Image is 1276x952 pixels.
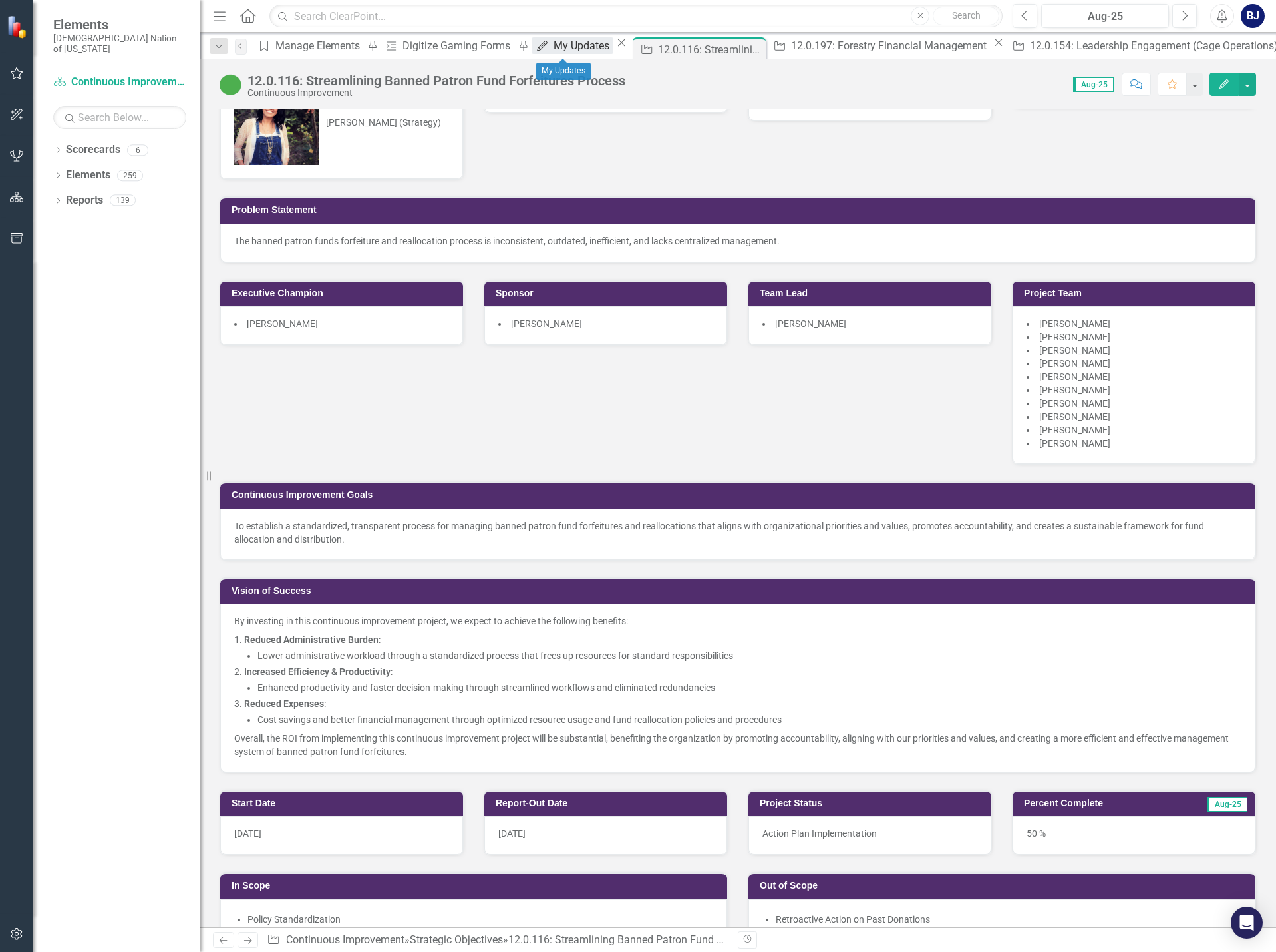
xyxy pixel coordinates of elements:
h3: Report-Out Date [496,798,720,808]
button: Aug-25 [1041,4,1169,28]
span: Search [952,10,981,21]
h3: Project Team [1024,288,1249,298]
h3: Executive Champion [232,288,456,298]
div: 50 % [1013,816,1255,855]
h3: Start Date [232,798,456,808]
h3: Vision of Success [232,586,1249,596]
h3: Project Status [760,798,985,808]
h3: Out of Scope [760,881,1249,891]
h3: Percent Complete [1024,798,1171,808]
a: Scorecards [66,142,120,158]
a: Reports [66,193,103,208]
a: Strategic Objectives [410,933,503,946]
span: [PERSON_NAME] [1039,358,1110,369]
h3: Team Lead [760,288,985,298]
img: Action Plan Approved/In Progress [220,74,241,95]
small: [DEMOGRAPHIC_DATA] Nation of [US_STATE] [53,33,186,55]
div: Continuous Improvement [247,88,625,98]
span: [PERSON_NAME] [1039,438,1110,449]
div: [PERSON_NAME] (Strategy) [326,116,441,129]
a: Continuous Improvement [286,933,404,946]
span: [PERSON_NAME] [1039,425,1110,435]
div: 12.0.197: Forestry Financial Management [791,37,990,54]
div: Digitize Gaming Forms [402,37,514,54]
span: [PERSON_NAME] [1039,385,1110,395]
li: : [244,665,1241,694]
h3: Continuous Improvement Goals [232,490,1249,500]
div: Manage Elements [275,37,364,54]
div: 139 [110,195,136,206]
p: Amendments to NIGC Regulations​ [776,926,1241,939]
span: [PERSON_NAME] [1039,411,1110,422]
a: Manage Elements [253,37,364,54]
p: Retroactive Action on Past Donations​ [776,913,1241,926]
li: Cost savings and better financial management through optimized resource usage and fund reallocati... [257,713,1241,726]
strong: Increased Efficiency & Productivity [244,666,391,677]
li: Lower administrative workload through a standardized process that frees up resources for standard... [257,649,1241,662]
input: Search Below... [53,106,186,129]
span: [PERSON_NAME] [511,318,582,329]
div: 12.0.116: Streamlining Banned Patron Fund Forfeitures Process [508,933,807,946]
div: 259 [117,170,143,181]
span: Aug-25 [1073,77,1114,92]
li: Enhanced productivity and faster decision-making through streamlined workflows and eliminated red... [257,681,1241,694]
div: » » [267,933,728,948]
li: : [244,697,1241,726]
button: Search [933,7,999,25]
span: [PERSON_NAME] [1039,398,1110,409]
a: Elements [66,168,110,183]
p: To establish a standardized, transparent process for managing banned patron fund forfeitures and ... [234,519,1241,546]
div: Aug-25 [1046,9,1164,25]
span: [PERSON_NAME] [1039,318,1110,329]
span: [PERSON_NAME] [775,318,846,329]
span: [PERSON_NAME] [1039,345,1110,356]
p: Donation Process & Frequency​ [247,926,713,939]
p: The banned patron funds forfeiture and reallocation process is inconsistent, outdated, inefficien... [234,234,1241,248]
div: 12.0.116: Streamlining Banned Patron Fund Forfeitures Process [658,41,762,58]
p: Overall, the ROI from implementing this continuous improvement project will be substantial, benef... [234,729,1241,758]
p: Policy Standardization​ [247,913,713,926]
span: Action Plan Implementation [762,828,877,839]
span: Elements [53,17,186,33]
h3: Sponsor [496,288,720,298]
h3: Problem Statement [232,205,1249,215]
div: 6 [127,144,148,156]
input: Search ClearPoint... [269,5,1003,28]
img: ClearPoint Strategy [7,15,30,39]
div: 12.0.116: Streamlining Banned Patron Fund Forfeitures Process [247,73,625,88]
span: [PERSON_NAME] [247,318,318,329]
p: By investing in this continuous improvement project, we expect to achieve the following benefits: [234,614,1241,630]
button: BJ [1241,4,1265,28]
div: My Updates [536,63,591,80]
a: My Updates [532,37,613,54]
div: My Updates [554,37,613,54]
a: Continuous Improvement [53,75,186,90]
li: : [244,633,1241,662]
span: [PERSON_NAME] [1039,332,1110,342]
span: [DATE] [498,828,526,839]
strong: Reduced Expenses [244,698,324,709]
a: 12.0.197: Forestry Financial Management [768,37,990,54]
img: Layla Freeman [234,80,319,165]
div: Open Intercom Messenger [1231,907,1263,939]
strong: Reduced Administrative Burden [244,634,379,645]
span: [DATE] [234,828,261,839]
a: Digitize Gaming Forms [381,37,514,54]
span: Aug-25 [1207,797,1247,812]
span: [PERSON_NAME] [1039,371,1110,382]
h3: In Scope [232,881,720,891]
